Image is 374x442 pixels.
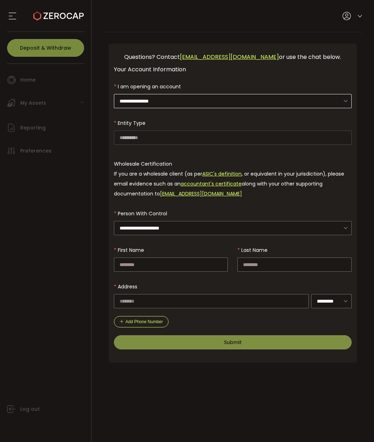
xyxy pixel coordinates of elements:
[20,146,51,156] span: Preferences
[114,49,352,65] div: Questions? Contact or use the chat below.
[114,335,352,349] button: Submit
[20,98,46,108] span: My Assets
[180,53,279,61] a: [EMAIL_ADDRESS][DOMAIN_NAME]
[20,45,71,50] span: Deposit & Withdraw
[20,75,35,85] span: Home
[224,339,242,346] span: Submit
[114,159,352,199] div: Wholesale Certification If you are a wholesale client (as per , or equivalent in your jurisdictio...
[20,123,46,133] span: Reporting
[20,404,40,414] span: Log out
[126,319,163,324] span: Add Phone Number
[202,170,242,177] a: ASIC's definition
[114,316,169,327] button: Add Phone Number
[114,65,352,74] div: Your Account Information
[7,39,84,57] button: Deposit & Withdraw
[160,190,242,197] a: [EMAIL_ADDRESS][DOMAIN_NAME]
[181,180,242,187] a: accountant's certificate
[114,283,142,290] label: Address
